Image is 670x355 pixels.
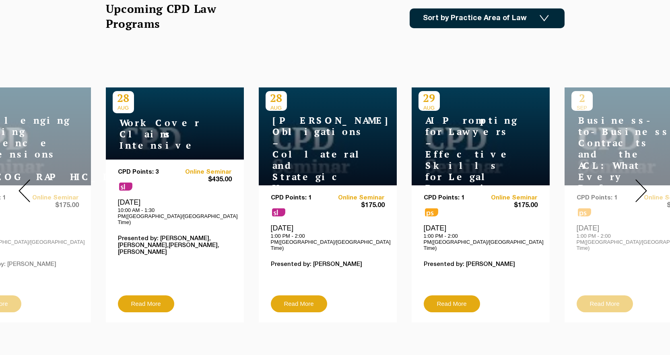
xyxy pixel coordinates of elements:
div: [DATE] [118,198,232,225]
p: Presented by: [PERSON_NAME] [271,261,385,268]
span: AUG [266,105,287,111]
span: $175.00 [328,201,385,210]
p: 28 [266,91,287,105]
h4: AI Prompting for Lawyers – Effective Skills for Legal Practice [418,115,519,194]
p: Presented by: [PERSON_NAME] [424,261,538,268]
h4: [PERSON_NAME] Obligations – Collateral and Strategic Uses [266,115,366,194]
p: 1:00 PM - 2:00 PM([GEOGRAPHIC_DATA]/[GEOGRAPHIC_DATA] Time) [424,233,538,251]
p: 10:00 AM - 1:30 PM([GEOGRAPHIC_DATA]/[GEOGRAPHIC_DATA] Time) [118,207,232,225]
a: Read More [424,295,480,312]
span: $435.00 [175,176,232,184]
a: Online Seminar [328,195,385,201]
img: Prev [19,179,30,202]
span: $175.00 [480,201,538,210]
div: [DATE] [424,224,538,251]
a: Online Seminar [175,169,232,176]
p: 1:00 PM - 2:00 PM([GEOGRAPHIC_DATA]/[GEOGRAPHIC_DATA] Time) [271,233,385,251]
h4: WorkCover Claims Intensive [113,117,213,151]
p: CPD Points: 1 [271,195,328,201]
span: sl [119,183,132,191]
span: sl [272,208,285,216]
p: 28 [113,91,134,105]
span: AUG [113,105,134,111]
p: CPD Points: 3 [118,169,175,176]
span: AUG [418,105,440,111]
span: ps [425,208,438,216]
div: [DATE] [271,224,385,251]
p: 29 [418,91,440,105]
a: Read More [118,295,174,312]
p: Presented by: [PERSON_NAME],[PERSON_NAME],[PERSON_NAME],[PERSON_NAME] [118,235,232,256]
p: CPD Points: 1 [424,195,481,201]
img: Next [635,179,647,202]
a: Read More [271,295,327,312]
a: Online Seminar [480,195,538,201]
